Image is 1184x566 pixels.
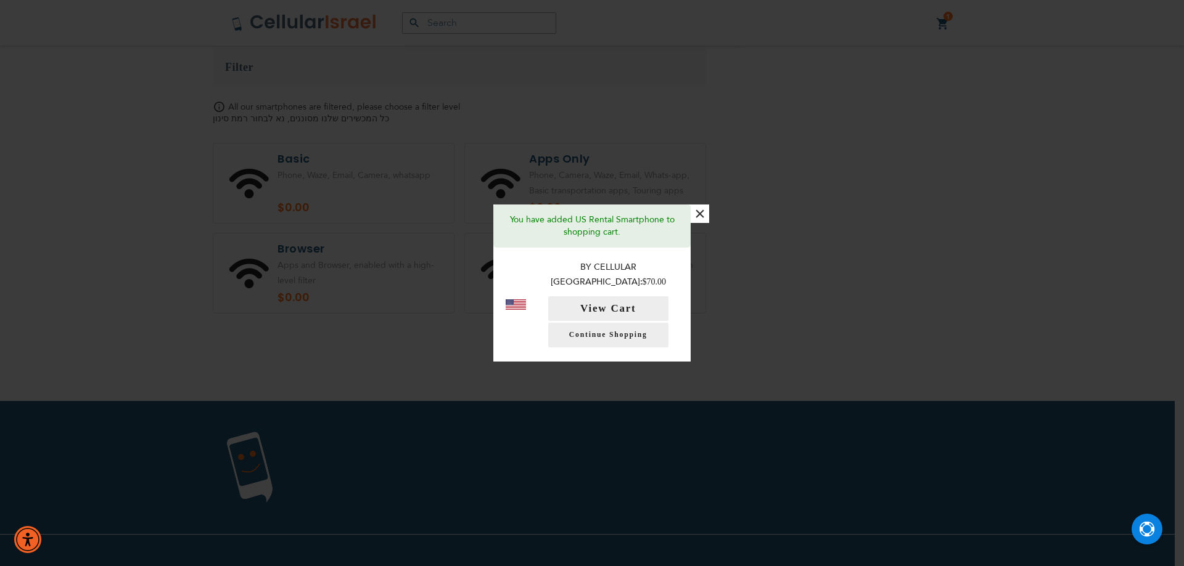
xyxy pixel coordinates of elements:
[643,277,667,286] span: $70.00
[14,526,41,553] div: Accessibility Menu
[503,214,681,238] p: You have added US Rental Smartphone to shopping cart.
[538,260,679,290] p: By Cellular [GEOGRAPHIC_DATA]:
[691,204,709,223] button: ×
[548,296,668,321] button: View Cart
[548,323,668,347] a: Continue Shopping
